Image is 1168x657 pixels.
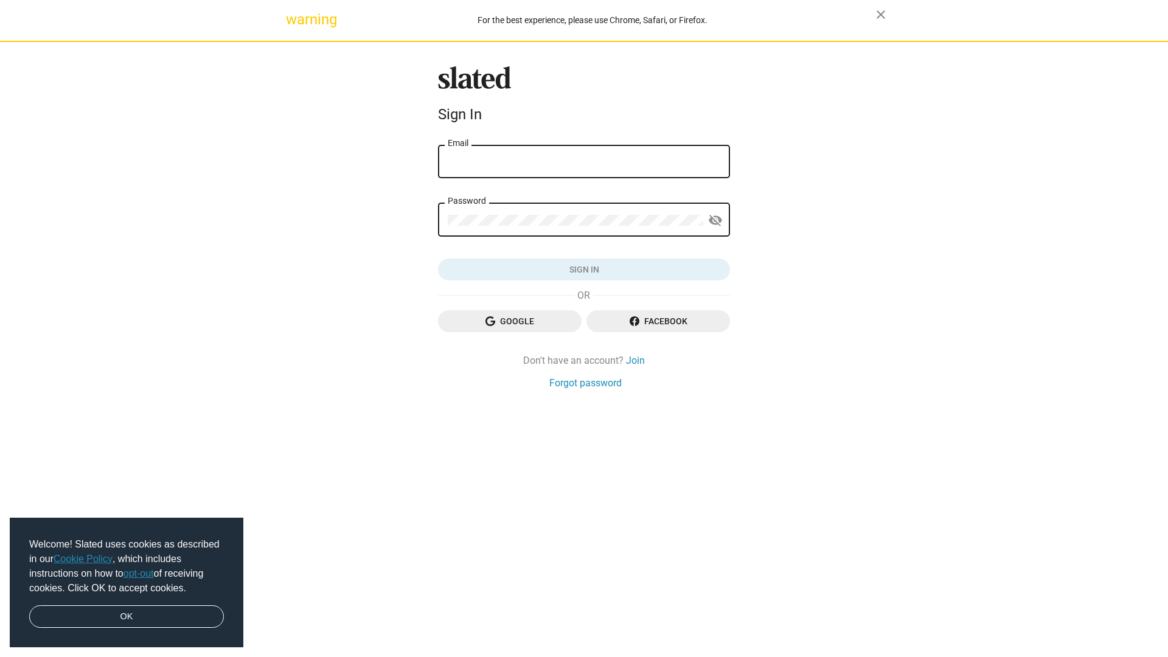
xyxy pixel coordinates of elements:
a: Join [626,354,645,367]
div: Sign In [438,106,730,123]
mat-icon: warning [286,12,301,27]
a: Forgot password [549,377,622,389]
sl-branding: Sign In [438,66,730,128]
div: cookieconsent [10,518,243,648]
mat-icon: visibility_off [708,211,723,230]
span: Welcome! Slated uses cookies as described in our , which includes instructions on how to of recei... [29,537,224,596]
mat-icon: close [874,7,888,22]
a: opt-out [123,568,154,579]
span: Facebook [596,310,720,332]
div: Don't have an account? [438,354,730,367]
button: Google [438,310,582,332]
span: Google [448,310,572,332]
button: Facebook [586,310,730,332]
a: dismiss cookie message [29,605,224,628]
a: Cookie Policy [54,554,113,564]
div: For the best experience, please use Chrome, Safari, or Firefox. [309,12,876,29]
button: Show password [703,209,728,233]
